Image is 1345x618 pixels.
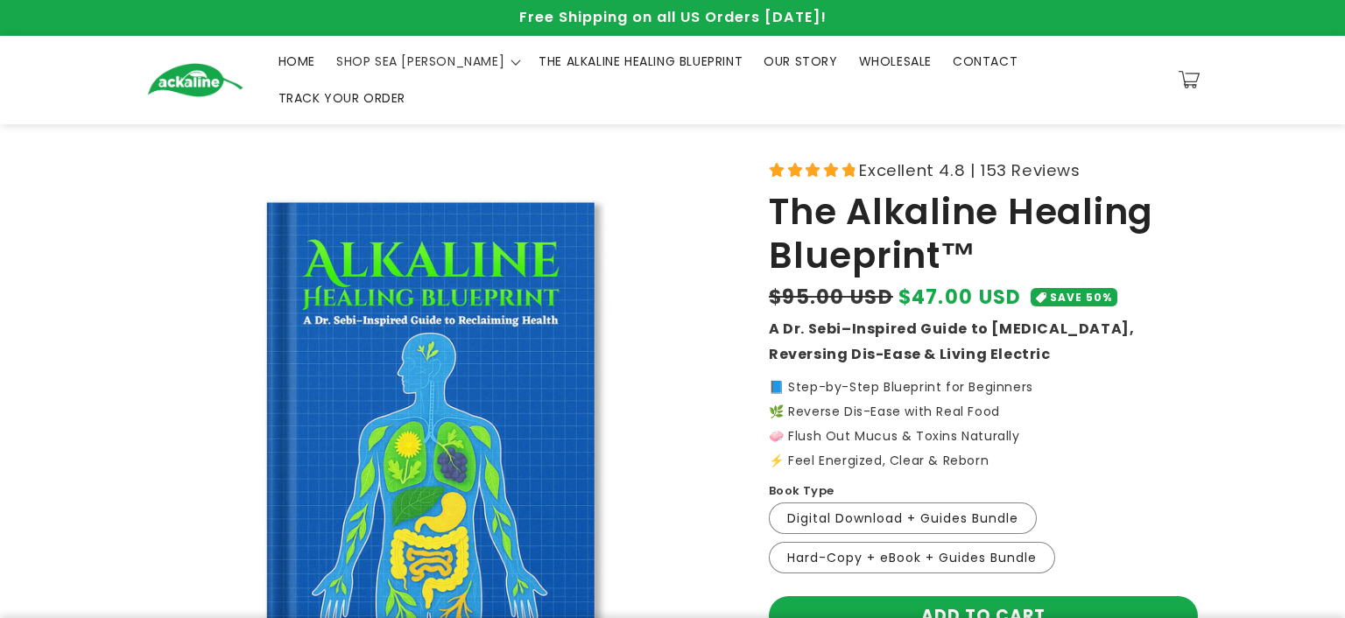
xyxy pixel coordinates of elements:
a: OUR STORY [753,43,848,80]
span: WHOLESALE [859,53,932,69]
span: $47.00 USD [898,283,1022,312]
span: TRACK YOUR ORDER [278,90,406,106]
span: SHOP SEA [PERSON_NAME] [336,53,504,69]
img: Ackaline [147,63,243,97]
summary: SHOP SEA [PERSON_NAME] [326,43,528,80]
span: OUR STORY [764,53,837,69]
span: Excellent 4.8 | 153 Reviews [859,156,1080,185]
span: HOME [278,53,315,69]
a: CONTACT [942,43,1028,80]
a: WHOLESALE [849,43,942,80]
a: HOME [268,43,326,80]
span: THE ALKALINE HEALING BLUEPRINT [539,53,743,69]
a: TRACK YOUR ORDER [268,80,417,116]
strong: A Dr. Sebi–Inspired Guide to [MEDICAL_DATA], Reversing Dis-Ease & Living Electric [769,319,1134,364]
span: Free Shipping on all US Orders [DATE]! [519,7,827,27]
p: 📘 Step-by-Step Blueprint for Beginners 🌿 Reverse Dis-Ease with Real Food 🧼 Flush Out Mucus & Toxi... [769,381,1198,467]
label: Hard-Copy + eBook + Guides Bundle [769,542,1055,573]
label: Digital Download + Guides Bundle [769,502,1037,534]
span: SAVE 50% [1050,288,1112,306]
label: Book Type [769,482,834,500]
h1: The Alkaline Healing Blueprint™ [769,190,1198,278]
s: $95.00 USD [769,283,893,312]
a: THE ALKALINE HEALING BLUEPRINT [528,43,753,80]
span: CONTACT [953,53,1018,69]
